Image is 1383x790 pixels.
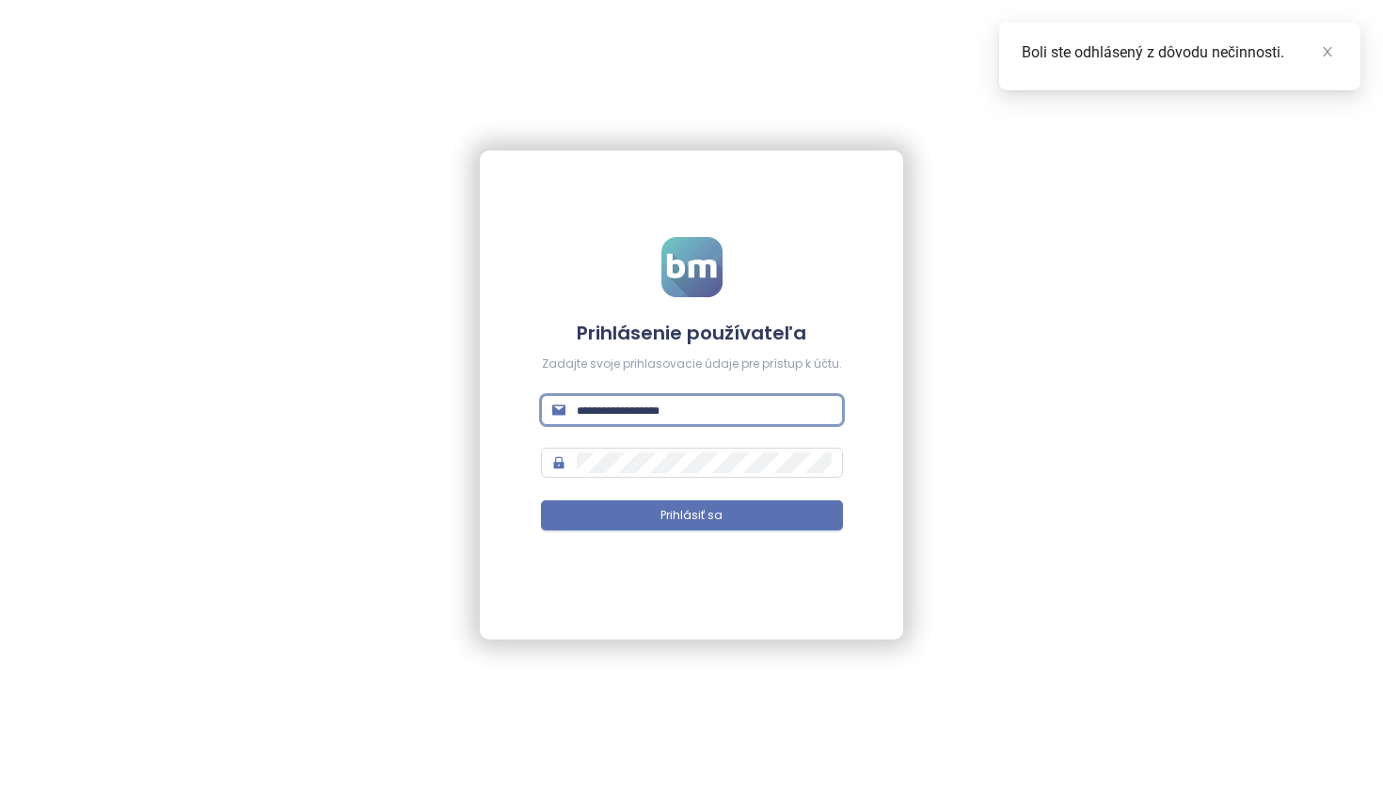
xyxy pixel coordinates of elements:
img: logo [661,237,723,297]
button: Prihlásiť sa [541,500,843,530]
h4: Prihlásenie používateľa [541,320,843,346]
span: mail [552,403,565,417]
span: lock [552,456,565,469]
div: Boli ste odhlásený z dôvodu nečinnosti. [1022,41,1338,64]
span: close [1321,45,1334,58]
span: Prihlásiť sa [660,507,723,525]
div: Zadajte svoje prihlasovacie údaje pre prístup k účtu. [541,355,843,373]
